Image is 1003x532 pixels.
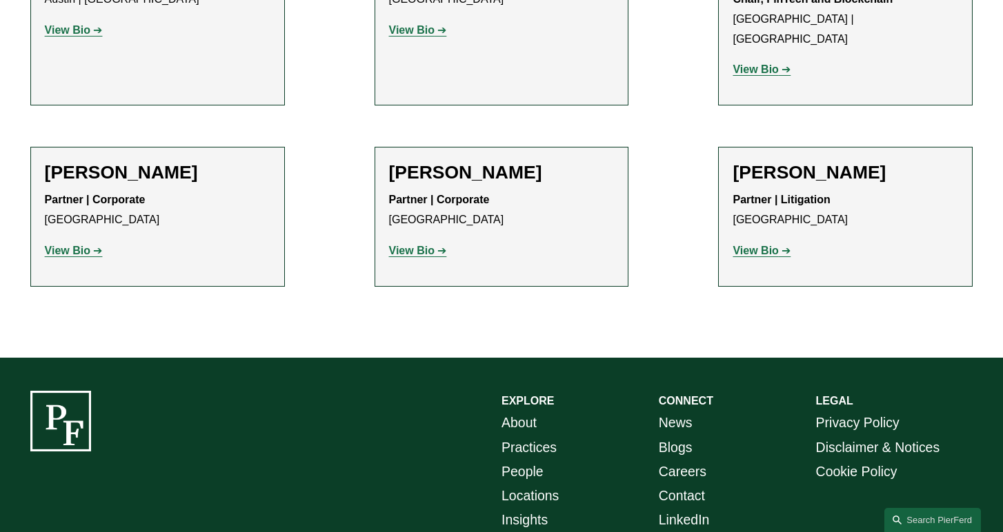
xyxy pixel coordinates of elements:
[45,194,146,205] strong: Partner | Corporate
[816,411,900,435] a: Privacy Policy
[659,484,705,508] a: Contact
[389,24,435,36] strong: View Bio
[501,436,557,460] a: Practices
[389,194,490,205] strong: Partner | Corporate
[733,161,958,183] h2: [PERSON_NAME]
[45,190,270,230] p: [GEOGRAPHIC_DATA]
[389,245,435,256] strong: View Bio
[733,63,778,75] strong: View Bio
[501,411,537,435] a: About
[45,245,90,256] strong: View Bio
[816,460,897,484] a: Cookie Policy
[659,460,706,484] a: Careers
[816,436,940,460] a: Disclaimer & Notices
[733,63,791,75] a: View Bio
[389,190,615,230] p: [GEOGRAPHIC_DATA]
[816,395,853,407] strong: LEGAL
[659,395,713,407] strong: CONNECT
[659,508,710,532] a: LinkedIn
[45,24,103,36] a: View Bio
[501,484,559,508] a: Locations
[45,24,90,36] strong: View Bio
[501,395,554,407] strong: EXPLORE
[884,508,981,532] a: Search this site
[733,194,830,205] strong: Partner | Litigation
[659,436,693,460] a: Blogs
[389,24,447,36] a: View Bio
[733,245,791,256] a: View Bio
[733,245,778,256] strong: View Bio
[389,161,615,183] h2: [PERSON_NAME]
[45,245,103,256] a: View Bio
[501,460,544,484] a: People
[501,508,548,532] a: Insights
[733,190,958,230] p: [GEOGRAPHIC_DATA]
[389,245,447,256] a: View Bio
[659,411,693,435] a: News
[45,161,270,183] h2: [PERSON_NAME]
